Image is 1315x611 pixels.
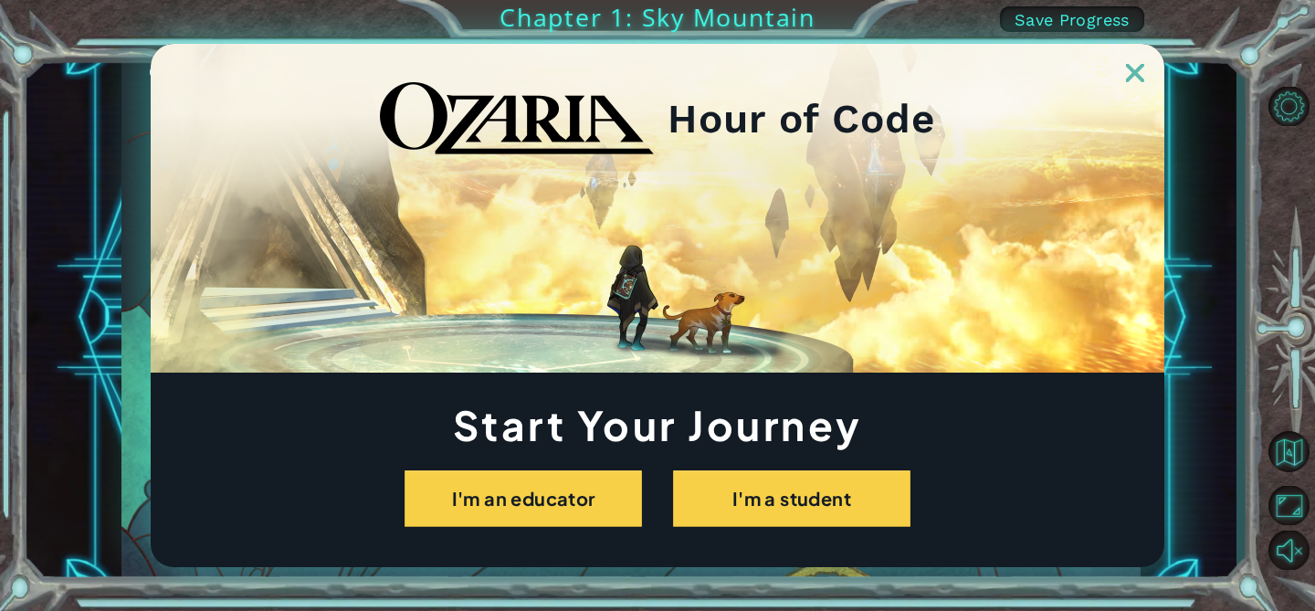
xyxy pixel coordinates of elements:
[1126,64,1144,82] img: ExitButton_Dusk.png
[151,406,1164,443] h1: Start Your Journey
[668,101,935,136] h2: Hour of Code
[405,470,642,527] button: I'm an educator
[673,470,910,527] button: I'm a student
[380,82,654,155] img: blackOzariaWordmark.png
